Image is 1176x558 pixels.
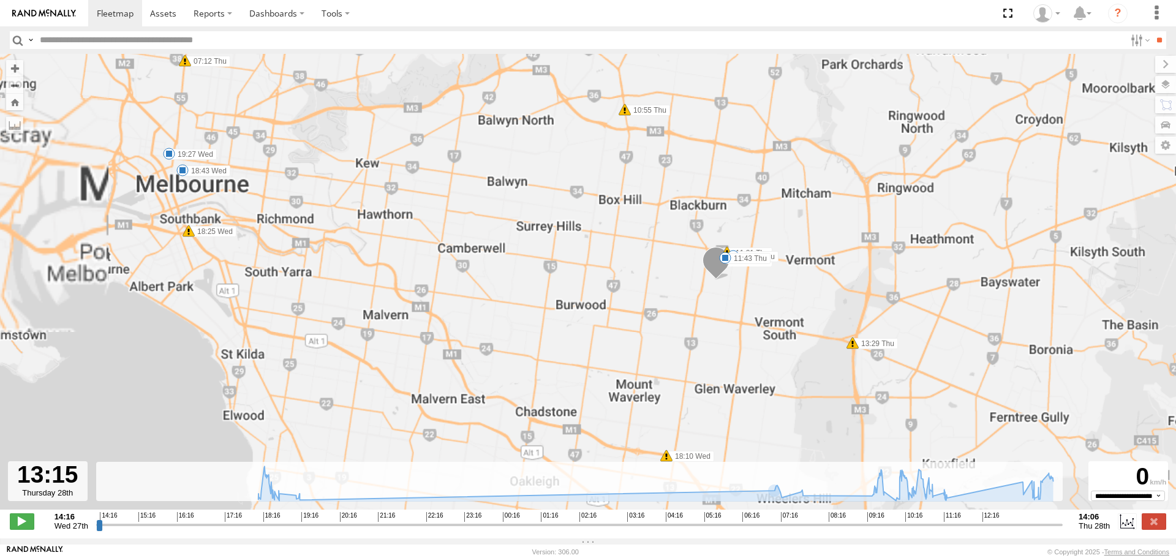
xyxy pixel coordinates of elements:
label: 13:29 Thu [853,338,898,349]
span: White Hilux [732,255,769,264]
span: 07:16 [781,512,798,522]
span: 22:16 [426,512,443,522]
span: 18:16 [263,512,281,522]
label: 10:55 Thu [625,105,670,116]
i: ? [1108,4,1128,23]
label: 18:25 Wed [189,226,236,237]
button: Zoom in [6,60,23,77]
label: 11:12 Thu [733,251,778,262]
span: 16:16 [177,512,194,522]
span: 08:16 [829,512,846,522]
button: Zoom out [6,77,23,94]
label: Measure [6,116,23,134]
span: 10:16 [905,512,922,522]
img: rand-logo.svg [12,9,76,18]
label: Close [1142,513,1166,529]
span: 01:16 [541,512,558,522]
label: Search Filter Options [1126,31,1152,49]
span: 05:16 [704,512,722,522]
label: Search Query [26,31,36,49]
span: 06:16 [742,512,759,522]
div: Version: 306.00 [532,548,579,556]
span: 04:16 [666,512,683,522]
label: 18:43 Wed [183,165,230,176]
div: 0 [1090,463,1166,491]
label: 18:10 Wed [666,451,714,462]
label: 11:43 Thu [725,253,771,264]
span: 09:16 [867,512,884,522]
span: 21:16 [378,512,395,522]
label: 11:21 Thu [727,247,772,258]
div: © Copyright 2025 - [1047,548,1169,556]
span: 02:16 [579,512,597,522]
span: 19:16 [301,512,318,522]
strong: 14:16 [55,512,88,521]
label: Play/Stop [10,513,34,529]
span: Thu 28th Aug 2025 [1079,521,1110,530]
button: Zoom Home [6,94,23,110]
div: John Vu [1029,4,1065,23]
span: Wed 27th Aug 2025 [55,521,88,530]
span: 15:16 [138,512,156,522]
a: Terms and Conditions [1104,548,1169,556]
strong: 14:06 [1079,512,1110,521]
span: 00:16 [503,512,520,522]
span: 17:16 [225,512,242,522]
span: 14:16 [100,512,117,522]
label: 19:27 Wed [169,149,217,160]
label: Map Settings [1155,137,1176,154]
span: 11:16 [944,512,961,522]
label: 07:12 Thu [185,56,230,67]
span: 03:16 [627,512,644,522]
span: 20:16 [340,512,357,522]
a: Visit our Website [7,546,63,558]
span: 12:16 [982,512,1000,522]
span: 23:16 [464,512,481,522]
